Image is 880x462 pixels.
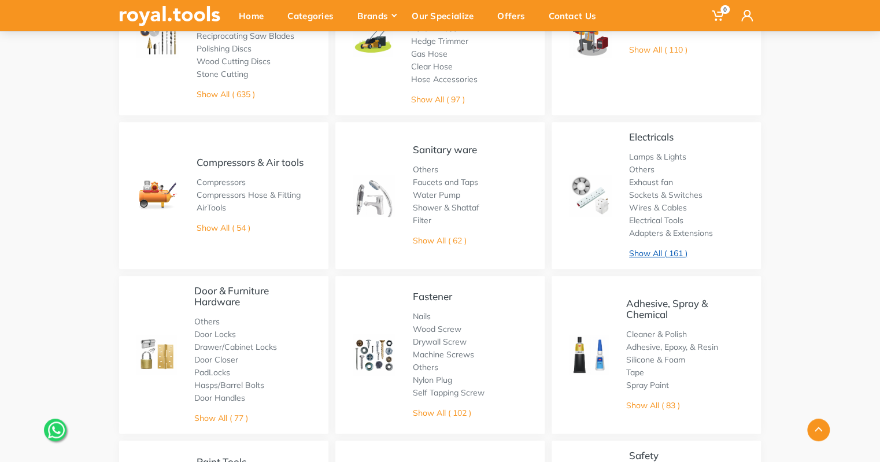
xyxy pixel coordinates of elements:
div: Brands [349,3,404,28]
a: PadLocks [194,367,230,378]
img: Royal - Electricals [569,174,612,217]
a: Water Pump [413,190,460,200]
a: Show All ( 77 ) [194,413,248,423]
div: Our Specialize [404,3,489,28]
a: AirTools [197,202,226,213]
img: Royal - Welding Machine & Tools [569,15,612,58]
a: Hasps/Barrel Bolts [194,380,264,390]
span: 0 [720,5,730,14]
a: Show All ( 54 ) [197,223,250,233]
div: Contact Us [541,3,612,28]
img: Royal - Adhesive, Spray & Chemical [569,335,609,375]
a: Adapters & Extensions [629,228,713,238]
a: Drawer/Cabinet Locks [194,342,277,352]
a: Machine Screws [413,349,474,360]
a: Clear Hose [411,61,452,72]
a: Wood Screw [413,324,461,334]
a: Hose Accessories [411,74,477,84]
a: Filter [413,215,431,226]
a: Safety [629,449,659,461]
a: Show All ( 83 ) [626,400,680,411]
a: Others [194,316,220,327]
a: Sockets & Switches [629,190,702,200]
a: Nails [413,311,431,321]
a: Polishing Discs [197,43,252,54]
a: Others [413,362,438,372]
a: Reciprocating Saw Blades [197,31,294,41]
a: Adhesive, Spray & Chemical [626,297,708,320]
a: Door Handles [194,393,245,403]
a: Electricals [629,131,674,143]
a: Nylon Plug [413,375,452,385]
a: Others [629,164,655,175]
a: Show All ( 635 ) [197,89,255,99]
a: Hedge Trimmer [411,36,468,46]
a: Exhaust fan [629,177,673,187]
a: Adhesive, Epoxy, & Resin [626,342,718,352]
div: Categories [279,3,349,28]
a: Show All ( 62 ) [413,235,467,246]
a: Sanitary ware [413,143,477,156]
div: Home [231,3,279,28]
img: Royal - Sanitary ware [353,174,395,217]
img: Royal - Compressors & Air tools [136,174,179,217]
a: Compressors Hose & Fitting [197,190,301,200]
a: Self Tapping Screw [413,387,485,398]
a: Compressors [197,177,246,187]
a: Silicone & Foam [626,354,685,365]
a: Shower & Shattaf [413,202,479,213]
a: Show All ( 161 ) [629,248,687,258]
a: Stone Cutting [197,69,248,79]
a: Wires & Cables [629,202,687,213]
a: Fastener [413,290,452,302]
a: Compressors & Air tools [197,156,304,168]
a: Tape [626,367,644,378]
a: Spray Paint [626,380,669,390]
a: Faucets and Taps [413,177,478,187]
a: Door Locks [194,329,236,339]
a: Cleaner & Polish [626,329,687,339]
a: Electrical Tools [629,215,683,226]
a: Show All ( 102 ) [413,408,471,418]
a: Door Closer [194,354,238,365]
a: Show All ( 97 ) [411,94,464,105]
a: Others [413,164,438,175]
img: Royal - Power Tools Accessories [136,15,179,58]
a: Drywall Screw [413,337,467,347]
img: Royal - Garden Tools & Accessories [353,16,393,56]
a: Door & Furniture Hardware [194,284,269,308]
a: Gas Hose [411,49,447,59]
a: Wood Cutting Discs [197,56,271,66]
div: Offers [489,3,541,28]
img: royal.tools Logo [119,6,220,26]
a: Lamps & Lights [629,151,686,162]
a: Show All ( 110 ) [629,45,687,55]
img: Royal - Fastener [353,334,395,376]
img: Royal - Door & Furniture Hardware [136,334,177,375]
